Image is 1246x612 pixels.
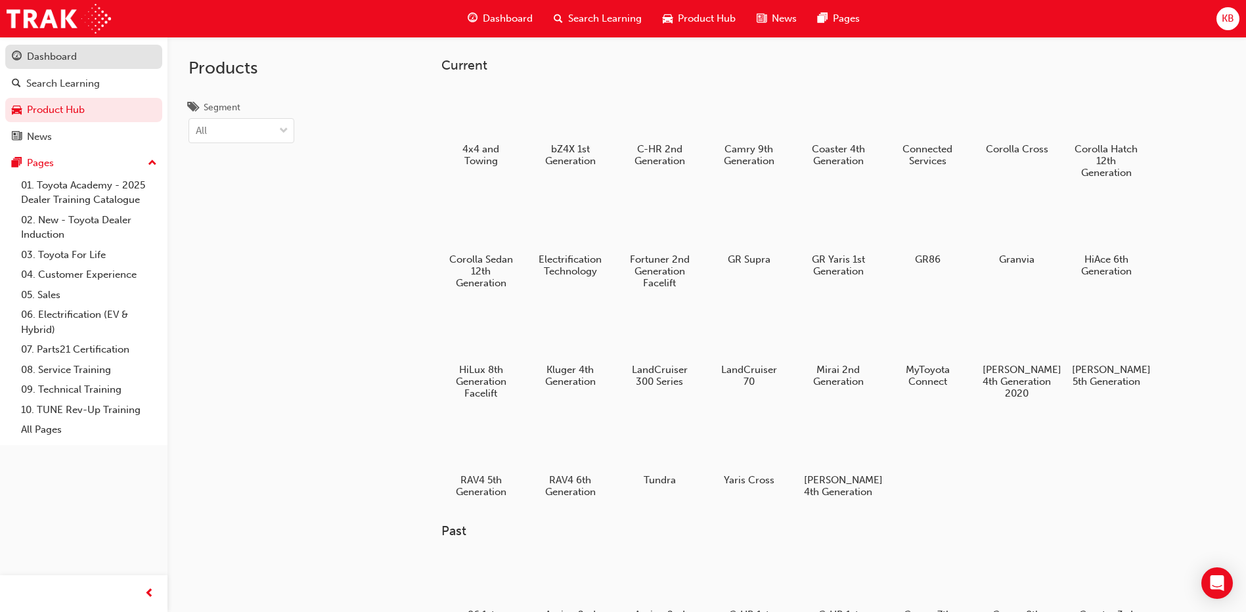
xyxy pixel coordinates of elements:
a: Corolla Sedan 12th Generation [441,194,520,294]
span: Dashboard [483,11,533,26]
a: News [5,125,162,149]
span: pages-icon [818,11,828,27]
a: car-iconProduct Hub [652,5,746,32]
h5: Corolla Cross [983,143,1052,155]
a: Product Hub [5,98,162,122]
h5: GR Yaris 1st Generation [804,253,873,277]
button: Pages [5,151,162,175]
h5: Corolla Hatch 12th Generation [1072,143,1141,179]
h5: GR Supra [715,253,784,265]
a: 08. Service Training [16,360,162,380]
a: 07. Parts21 Certification [16,339,162,360]
h5: LandCruiser 70 [715,364,784,387]
a: 10. TUNE Rev-Up Training [16,400,162,420]
span: news-icon [12,131,22,143]
span: tags-icon [189,102,198,114]
h5: Camry 9th Generation [715,143,784,167]
a: All Pages [16,420,162,440]
a: Kluger 4th Generation [531,304,610,392]
h5: HiAce 6th Generation [1072,253,1141,277]
h5: Tundra [625,474,694,486]
a: Dashboard [5,45,162,69]
h5: Granvia [983,253,1052,265]
span: KB [1222,11,1234,26]
h5: Connected Services [893,143,962,167]
a: Corolla Cross [977,83,1056,160]
h5: 4x4 and Towing [447,143,516,167]
h5: Coaster 4th Generation [804,143,873,167]
h5: [PERSON_NAME] 4th Generation 2020 [983,364,1052,399]
h5: LandCruiser 300 Series [625,364,694,387]
span: car-icon [12,104,22,116]
h5: [PERSON_NAME] 4th Generation [804,474,873,498]
div: Dashboard [27,49,77,64]
h3: Past [441,523,1188,538]
a: Yaris Cross [709,414,788,491]
h5: RAV4 5th Generation [447,474,516,498]
a: Mirai 2nd Generation [799,304,878,392]
h5: HiLux 8th Generation Facelift [447,364,516,399]
img: Trak [7,4,111,33]
a: [PERSON_NAME] 5th Generation [1067,304,1146,392]
a: pages-iconPages [807,5,870,32]
span: News [772,11,797,26]
h5: Fortuner 2nd Generation Facelift [625,253,694,289]
div: Search Learning [26,76,100,91]
h3: Current [441,58,1188,73]
a: 05. Sales [16,285,162,305]
span: search-icon [554,11,563,27]
a: Search Learning [5,72,162,96]
a: Electrification Technology [531,194,610,282]
h5: Kluger 4th Generation [536,364,605,387]
a: MyToyota Connect [888,304,967,392]
a: HiAce 6th Generation [1067,194,1146,282]
h5: C-HR 2nd Generation [625,143,694,167]
span: search-icon [12,78,21,90]
div: Pages [27,156,54,171]
span: Search Learning [568,11,642,26]
span: up-icon [148,155,157,172]
h5: Corolla Sedan 12th Generation [447,253,516,289]
div: All [196,123,207,139]
button: KB [1216,7,1239,30]
a: 04. Customer Experience [16,265,162,285]
h5: [PERSON_NAME] 5th Generation [1072,364,1141,387]
a: bZ4X 1st Generation [531,83,610,171]
a: guage-iconDashboard [457,5,543,32]
a: Connected Services [888,83,967,171]
a: Tundra [620,414,699,491]
h5: MyToyota Connect [893,364,962,387]
span: news-icon [757,11,767,27]
a: 02. New - Toyota Dealer Induction [16,210,162,245]
span: Pages [833,11,860,26]
span: pages-icon [12,158,22,169]
h5: GR86 [893,253,962,265]
span: car-icon [663,11,673,27]
a: HiLux 8th Generation Facelift [441,304,520,404]
a: 4x4 and Towing [441,83,520,171]
span: guage-icon [468,11,478,27]
h5: RAV4 6th Generation [536,474,605,498]
div: Open Intercom Messenger [1201,567,1233,599]
h5: Mirai 2nd Generation [804,364,873,387]
div: Segment [204,101,240,114]
a: 09. Technical Training [16,380,162,400]
a: news-iconNews [746,5,807,32]
a: 06. Electrification (EV & Hybrid) [16,305,162,339]
a: Fortuner 2nd Generation Facelift [620,194,699,294]
h5: Electrification Technology [536,253,605,277]
h5: Yaris Cross [715,474,784,486]
a: LandCruiser 300 Series [620,304,699,392]
h2: Products [189,58,294,79]
span: down-icon [279,123,288,140]
a: search-iconSearch Learning [543,5,652,32]
span: prev-icon [145,586,154,602]
a: [PERSON_NAME] 4th Generation 2020 [977,304,1056,404]
a: 01. Toyota Academy - 2025 Dealer Training Catalogue [16,175,162,210]
a: Granvia [977,194,1056,270]
button: DashboardSearch LearningProduct HubNews [5,42,162,151]
a: GR86 [888,194,967,270]
a: RAV4 5th Generation [441,414,520,502]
